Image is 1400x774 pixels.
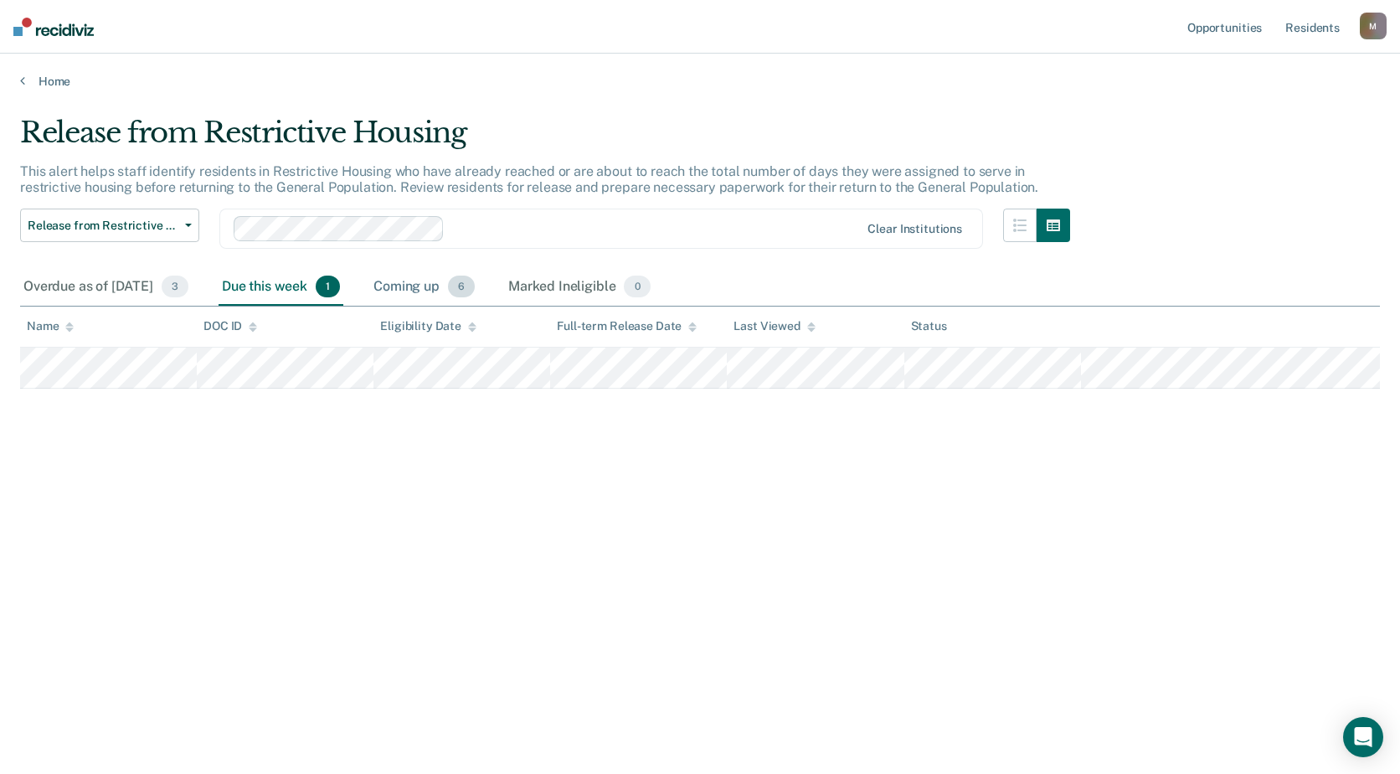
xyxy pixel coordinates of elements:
[20,269,192,306] div: Overdue as of [DATE]3
[867,222,962,236] div: Clear institutions
[733,319,815,333] div: Last Viewed
[448,276,475,297] span: 6
[27,319,74,333] div: Name
[505,269,654,306] div: Marked Ineligible0
[624,276,650,297] span: 0
[316,276,340,297] span: 1
[20,209,199,242] button: Release from Restrictive Housing
[20,74,1380,89] a: Home
[1360,13,1387,39] button: M
[1343,717,1383,757] div: Open Intercom Messenger
[203,319,257,333] div: DOC ID
[28,219,178,233] span: Release from Restrictive Housing
[380,319,476,333] div: Eligibility Date
[557,319,697,333] div: Full-term Release Date
[20,163,1038,195] p: This alert helps staff identify residents in Restrictive Housing who have already reached or are ...
[219,269,343,306] div: Due this week1
[162,276,188,297] span: 3
[911,319,947,333] div: Status
[20,116,1070,163] div: Release from Restrictive Housing
[13,18,94,36] img: Recidiviz
[370,269,478,306] div: Coming up6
